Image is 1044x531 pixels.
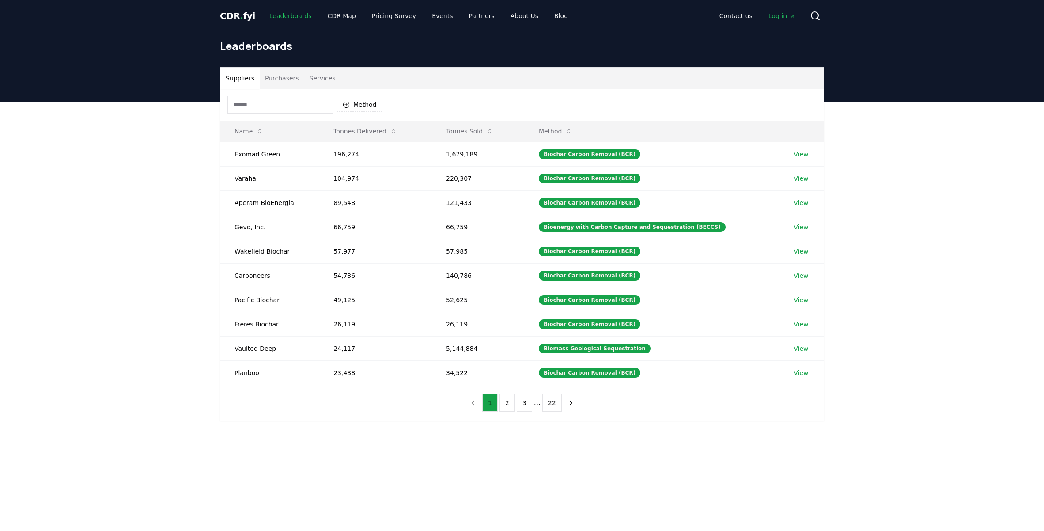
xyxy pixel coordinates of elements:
[539,319,640,329] div: Biochar Carbon Removal (BCR)
[220,312,319,336] td: Freres Biochar
[432,336,525,360] td: 5,144,884
[712,8,803,24] nav: Main
[240,11,243,21] span: .
[220,336,319,360] td: Vaulted Deep
[712,8,760,24] a: Contact us
[432,190,525,215] td: 121,433
[326,122,404,140] button: Tonnes Delivered
[432,166,525,190] td: 220,307
[220,239,319,263] td: Wakefield Biochar
[539,149,640,159] div: Biochar Carbon Removal (BCR)
[432,263,525,288] td: 140,786
[794,198,808,207] a: View
[794,271,808,280] a: View
[432,288,525,312] td: 52,625
[539,368,640,378] div: Biochar Carbon Removal (BCR)
[539,198,640,208] div: Biochar Carbon Removal (BCR)
[539,174,640,183] div: Biochar Carbon Removal (BCR)
[227,122,270,140] button: Name
[220,263,319,288] td: Carboneers
[432,215,525,239] td: 66,759
[482,394,498,412] button: 1
[432,312,525,336] td: 26,119
[539,247,640,256] div: Biochar Carbon Removal (BCR)
[260,68,304,89] button: Purchasers
[365,8,423,24] a: Pricing Survey
[432,360,525,385] td: 34,522
[319,190,432,215] td: 89,548
[220,288,319,312] td: Pacific Biochar
[220,142,319,166] td: Exomad Green
[319,336,432,360] td: 24,117
[794,247,808,256] a: View
[319,215,432,239] td: 66,759
[319,312,432,336] td: 26,119
[539,295,640,305] div: Biochar Carbon Removal (BCR)
[794,368,808,377] a: View
[321,8,363,24] a: CDR Map
[539,271,640,281] div: Biochar Carbon Removal (BCR)
[319,239,432,263] td: 57,977
[425,8,460,24] a: Events
[337,98,382,112] button: Method
[319,166,432,190] td: 104,974
[499,394,515,412] button: 2
[319,263,432,288] td: 54,736
[432,239,525,263] td: 57,985
[794,320,808,329] a: View
[794,174,808,183] a: View
[262,8,319,24] a: Leaderboards
[319,288,432,312] td: 49,125
[462,8,502,24] a: Partners
[319,360,432,385] td: 23,438
[542,394,562,412] button: 22
[534,398,541,408] li: ...
[220,190,319,215] td: Aperam BioEnergia
[220,11,255,21] span: CDR fyi
[432,142,525,166] td: 1,679,189
[439,122,500,140] button: Tonnes Sold
[547,8,575,24] a: Blog
[220,10,255,22] a: CDR.fyi
[564,394,579,412] button: next page
[220,39,824,53] h1: Leaderboards
[503,8,545,24] a: About Us
[220,68,260,89] button: Suppliers
[794,296,808,304] a: View
[794,150,808,159] a: View
[220,360,319,385] td: Planboo
[304,68,341,89] button: Services
[517,394,532,412] button: 3
[532,122,580,140] button: Method
[539,222,726,232] div: Bioenergy with Carbon Capture and Sequestration (BECCS)
[220,215,319,239] td: Gevo, Inc.
[768,11,796,20] span: Log in
[220,166,319,190] td: Varaha
[794,344,808,353] a: View
[262,8,575,24] nav: Main
[794,223,808,231] a: View
[319,142,432,166] td: 196,274
[539,344,651,353] div: Biomass Geological Sequestration
[761,8,803,24] a: Log in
